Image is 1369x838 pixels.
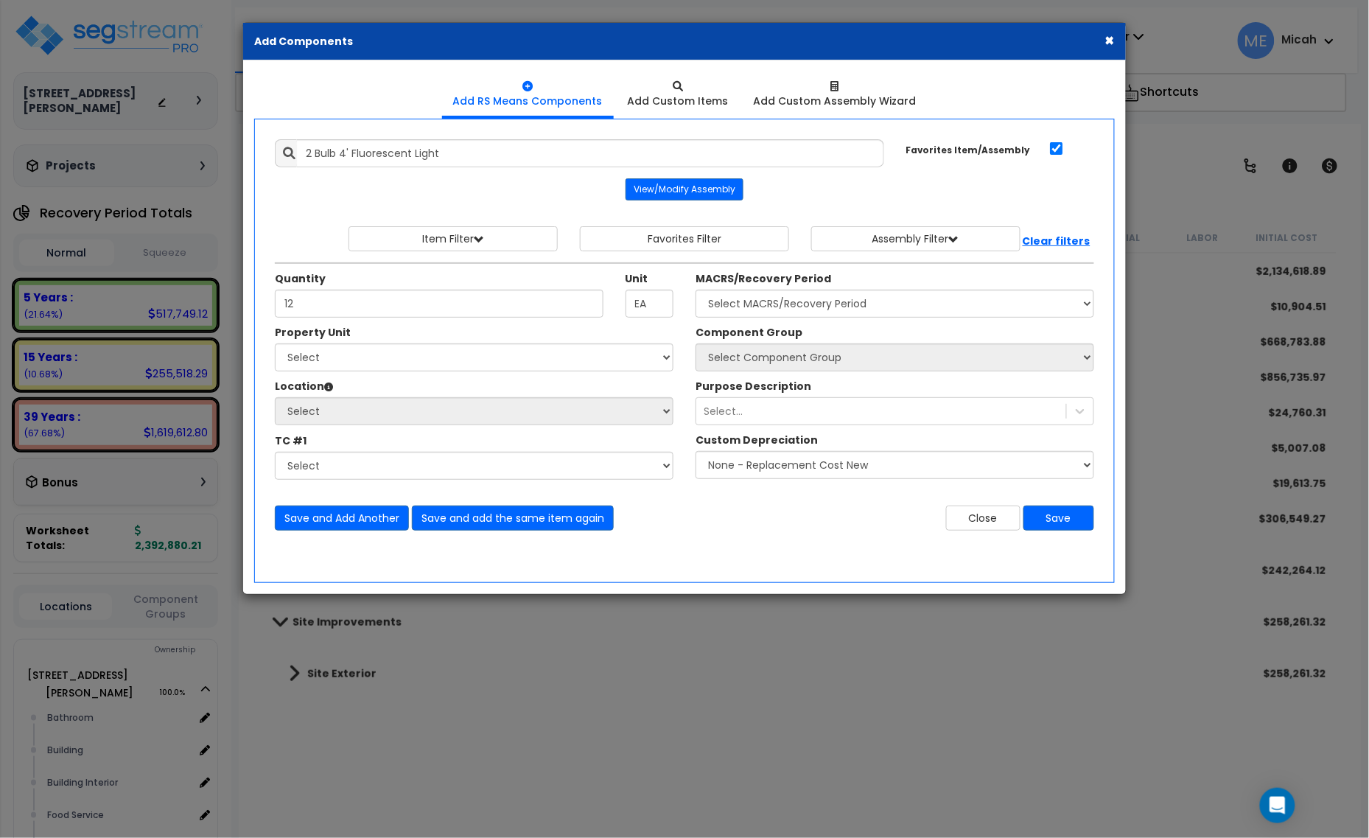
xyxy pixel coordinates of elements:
label: A Purpose Description Prefix can be used to customize the Item Description that will be shown in ... [696,379,811,394]
label: Quantity [275,271,326,286]
div: Open Intercom Messenger [1260,788,1295,823]
label: Property Unit [275,325,351,340]
button: View/Modify Assembly [626,178,743,200]
div: Add RS Means Components [453,94,603,108]
b: Add Components [254,34,353,49]
label: Location [275,379,333,394]
label: MACRS/Recovery Period [696,271,831,286]
button: × [1105,32,1115,48]
input: Search [297,139,884,167]
label: The Custom Item Descriptions in this Dropdown have been designated as 'Takeoff Costs' within thei... [275,433,307,448]
div: Select... [704,404,743,419]
button: Close [946,506,1020,531]
button: Favorites Filter [580,226,789,251]
button: Item Filter [349,226,558,251]
label: Custom Depreciation [696,433,818,447]
small: Favorites Item/Assembly [906,144,1031,156]
label: Unit [626,271,648,286]
button: Save and Add Another [275,506,409,531]
button: Save and add the same item again [412,506,614,531]
div: Add Custom Items [628,94,729,108]
b: Clear filters [1023,234,1090,248]
button: Assembly Filter [811,226,1020,251]
button: Save [1023,506,1094,531]
div: Add Custom Assembly Wizard [754,94,917,108]
label: Component Group [696,325,802,340]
